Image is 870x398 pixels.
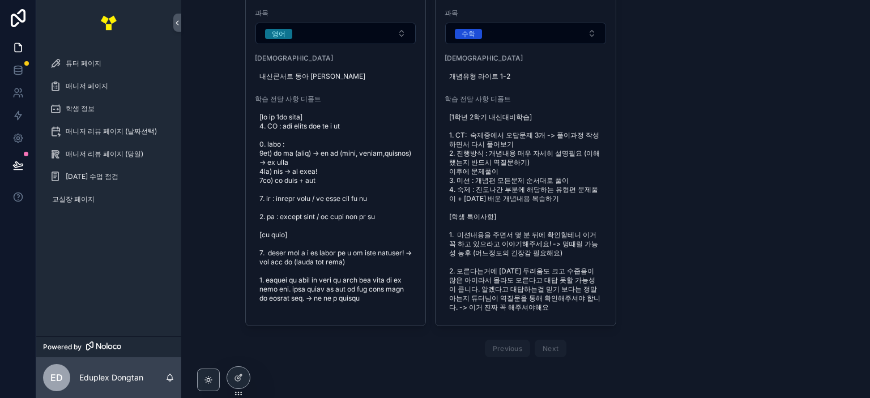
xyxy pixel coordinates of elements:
[259,72,412,81] span: 내신콘서트 동아 [PERSON_NAME]
[66,149,143,159] span: 매니저 리뷰 페이지 (당일)
[36,45,181,224] div: scrollable content
[449,72,602,81] span: 개념유형 라이트 1-2
[66,104,95,113] span: 학생 정보
[66,172,118,181] span: [DATE] 수업 점검
[43,99,174,119] a: 학생 정보
[43,343,82,352] span: Powered by
[43,166,174,187] a: [DATE] 수업 점검
[66,82,108,91] span: 매니저 페이지
[100,14,118,32] img: App logo
[43,144,174,164] a: 매니저 리뷰 페이지 (당일)
[43,53,174,74] a: 튜터 페이지
[66,59,101,68] span: 튜터 페이지
[79,372,143,383] p: Eduplex Dongtan
[272,29,285,39] div: 영어
[36,336,181,357] a: Powered by
[255,54,417,63] span: [DEMOGRAPHIC_DATA]
[445,8,607,18] span: 과목
[255,23,416,44] button: Select Button
[255,8,417,18] span: 과목
[462,29,475,39] div: 수학
[259,113,412,303] span: [lo ip 1do sita] 4. CO : adi elits doe te i ut 0. labo : 9et) do ma (aliq) -> en ad (mini, veniam...
[52,195,95,204] span: 교실장 페이지
[445,54,607,63] span: [DEMOGRAPHIC_DATA]
[445,95,607,104] span: 학습 전달 사항 디폴트
[43,121,174,142] a: 매니저 리뷰 페이지 (날짜선택)
[66,127,157,136] span: 매니저 리뷰 페이지 (날짜선택)
[43,189,174,209] a: 교실장 페이지
[255,95,417,104] span: 학습 전달 사항 디폴트
[43,76,174,96] a: 매니저 페이지
[50,371,63,384] span: ED
[445,23,606,44] button: Select Button
[449,113,602,312] span: [1학년 2학기 내신대비학습] 1. CT: 숙제중에서 오답문제 3개 -> 풀이과정 작성하면서 다시 풀어보기 2. 진행방식 : 개념내용 매우 자세히 설명필요 (이해했는지 반드시...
